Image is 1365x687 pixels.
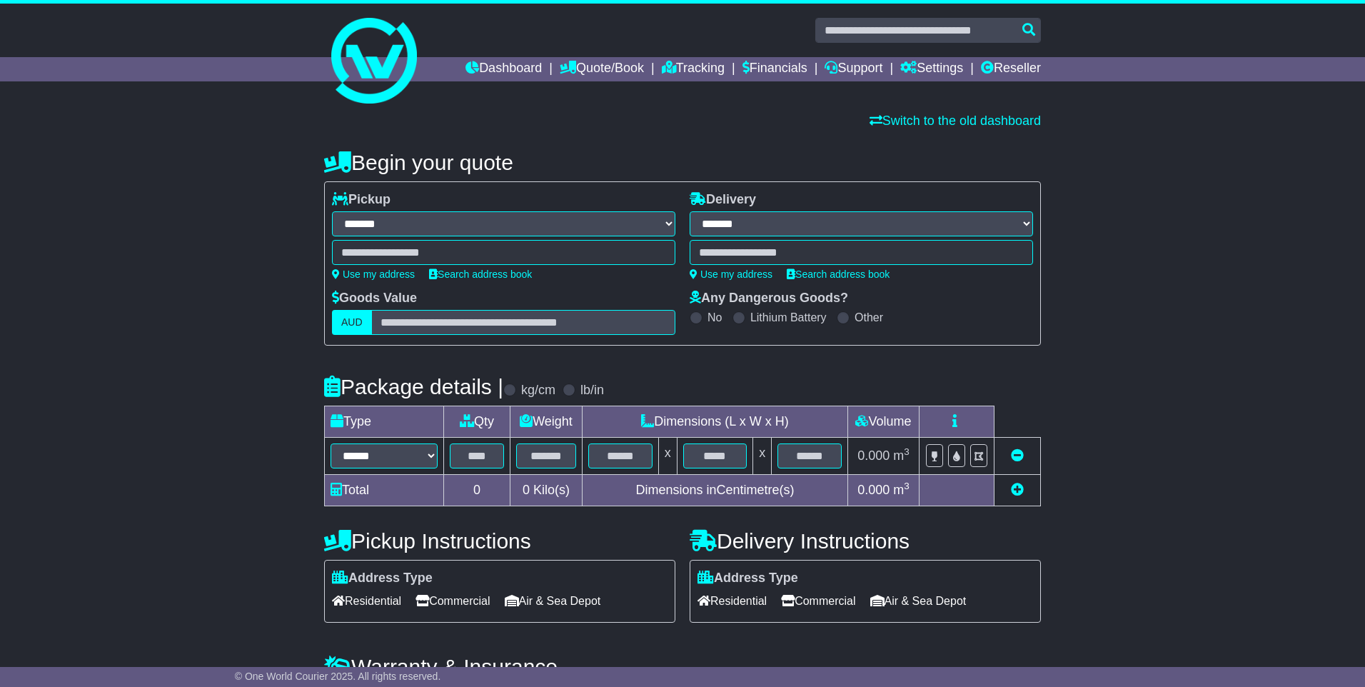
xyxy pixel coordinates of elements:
h4: Warranty & Insurance [324,655,1041,678]
a: Remove this item [1011,448,1024,463]
h4: Pickup Instructions [324,529,675,553]
label: Address Type [332,571,433,586]
span: Residential [332,590,401,612]
sup: 3 [904,481,910,491]
label: Any Dangerous Goods? [690,291,848,306]
h4: Begin your quote [324,151,1041,174]
span: Commercial [415,590,490,612]
span: Residential [697,590,767,612]
a: Settings [900,57,963,81]
a: Quote/Book [560,57,644,81]
span: 0 [523,483,530,497]
a: Support [825,57,882,81]
label: AUD [332,310,372,335]
a: Tracking [662,57,725,81]
td: Dimensions (L x W x H) [582,406,847,438]
a: Search address book [429,269,532,280]
td: 0 [444,475,510,506]
span: © One World Courier 2025. All rights reserved. [235,671,441,682]
td: x [753,438,772,475]
label: Address Type [697,571,798,586]
span: 0.000 [857,483,890,497]
span: Air & Sea Depot [870,590,967,612]
label: No [707,311,722,324]
label: Delivery [690,192,756,208]
label: Lithium Battery [750,311,827,324]
a: Reseller [981,57,1041,81]
span: Air & Sea Depot [505,590,601,612]
a: Use my address [690,269,772,280]
td: Dimensions in Centimetre(s) [582,475,847,506]
span: m [893,448,910,463]
a: Financials [742,57,807,81]
td: Volume [847,406,919,438]
a: Search address book [787,269,890,280]
sup: 3 [904,446,910,457]
label: lb/in [580,383,604,398]
a: Use my address [332,269,415,280]
td: x [658,438,677,475]
span: m [893,483,910,497]
a: Dashboard [465,57,542,81]
h4: Delivery Instructions [690,529,1041,553]
a: Switch to the old dashboard [870,114,1041,128]
td: Total [325,475,444,506]
span: Commercial [781,590,855,612]
label: Pickup [332,192,391,208]
a: Add new item [1011,483,1024,497]
label: Other [855,311,883,324]
td: Weight [510,406,583,438]
label: kg/cm [521,383,555,398]
span: 0.000 [857,448,890,463]
label: Goods Value [332,291,417,306]
td: Qty [444,406,510,438]
td: Type [325,406,444,438]
h4: Package details | [324,375,503,398]
td: Kilo(s) [510,475,583,506]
